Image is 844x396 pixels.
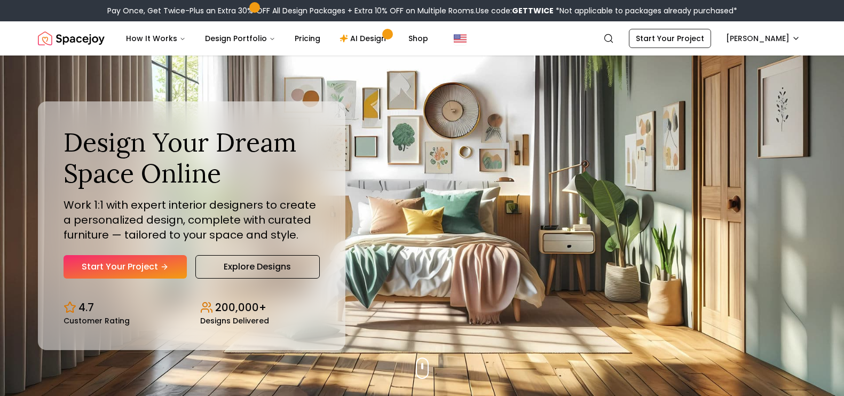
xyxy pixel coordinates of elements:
[331,28,398,49] a: AI Design
[38,28,105,49] a: Spacejoy
[196,28,284,49] button: Design Portfolio
[286,28,329,49] a: Pricing
[117,28,437,49] nav: Main
[78,300,94,315] p: 4.7
[512,5,554,16] b: GETTWICE
[64,197,320,242] p: Work 1:1 with expert interior designers to create a personalized design, complete with curated fu...
[64,291,320,324] div: Design stats
[215,300,266,315] p: 200,000+
[400,28,437,49] a: Shop
[629,29,711,48] a: Start Your Project
[554,5,737,16] span: *Not applicable to packages already purchased*
[64,255,187,279] a: Start Your Project
[117,28,194,49] button: How It Works
[195,255,320,279] a: Explore Designs
[107,5,737,16] div: Pay Once, Get Twice-Plus an Extra 30% OFF All Design Packages + Extra 10% OFF on Multiple Rooms.
[64,317,130,324] small: Customer Rating
[38,28,105,49] img: Spacejoy Logo
[476,5,554,16] span: Use code:
[720,29,807,48] button: [PERSON_NAME]
[38,21,807,56] nav: Global
[200,317,269,324] small: Designs Delivered
[64,127,320,188] h1: Design Your Dream Space Online
[454,32,467,45] img: United States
